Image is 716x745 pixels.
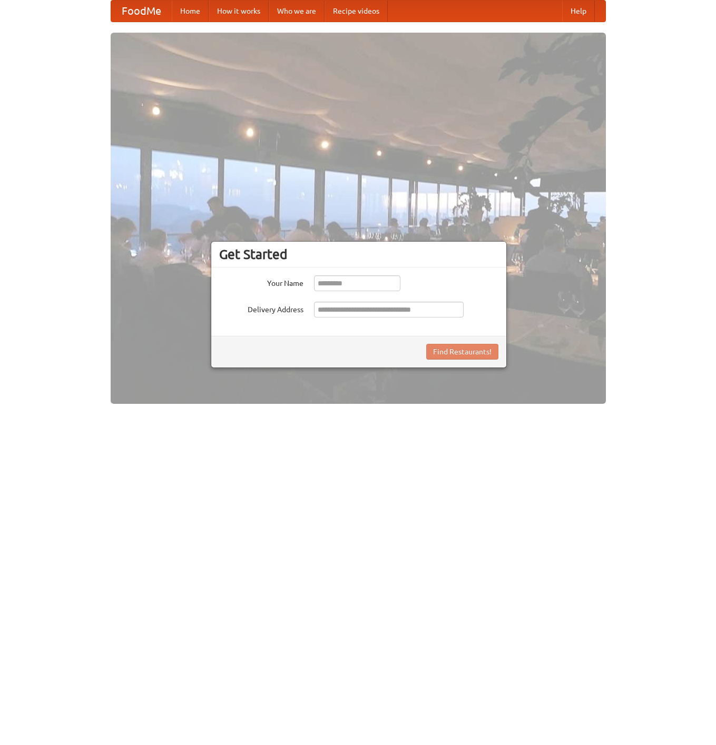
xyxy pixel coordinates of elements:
[209,1,269,22] a: How it works
[269,1,325,22] a: Who we are
[111,1,172,22] a: FoodMe
[219,302,303,315] label: Delivery Address
[172,1,209,22] a: Home
[562,1,595,22] a: Help
[219,275,303,289] label: Your Name
[219,246,498,262] h3: Get Started
[426,344,498,360] button: Find Restaurants!
[325,1,388,22] a: Recipe videos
